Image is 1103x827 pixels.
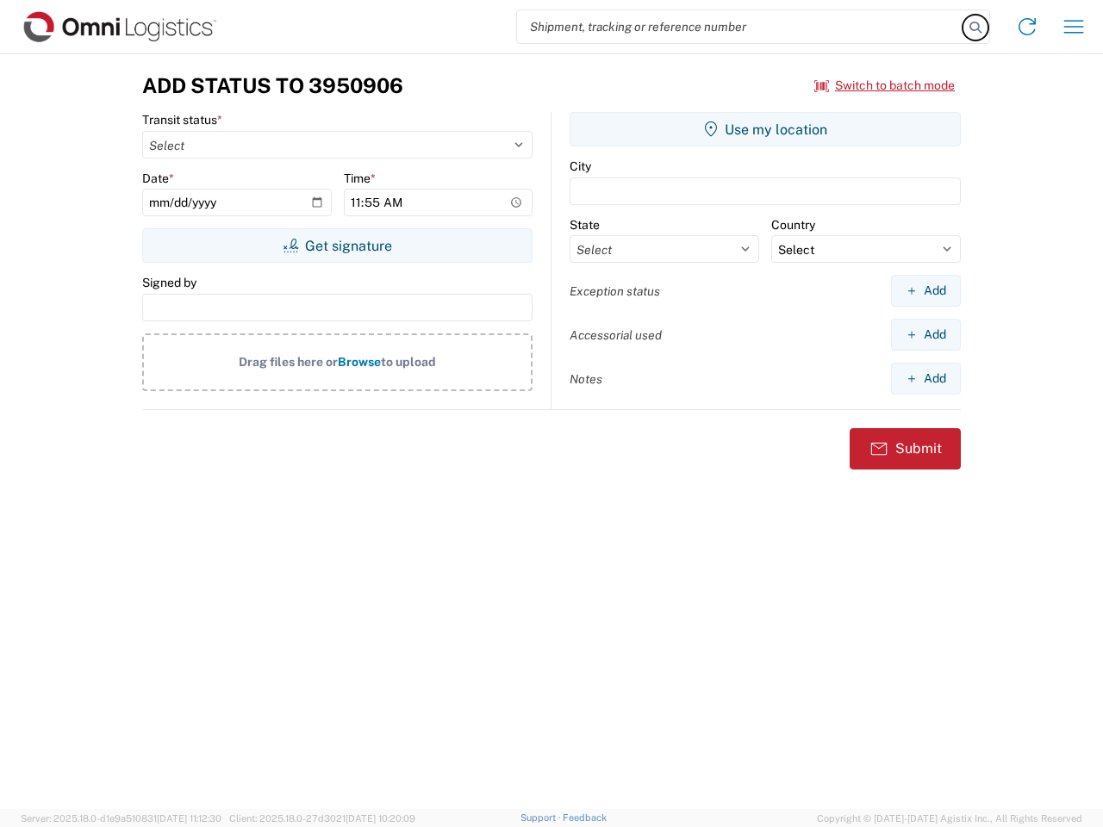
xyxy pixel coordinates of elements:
[570,327,662,343] label: Accessorial used
[346,813,415,824] span: [DATE] 10:20:09
[239,355,338,369] span: Drag files here or
[570,283,660,299] label: Exception status
[142,275,196,290] label: Signed by
[570,112,961,146] button: Use my location
[21,813,221,824] span: Server: 2025.18.0-d1e9a510831
[229,813,415,824] span: Client: 2025.18.0-27d3021
[570,159,591,174] label: City
[142,73,403,98] h3: Add Status to 3950906
[570,217,600,233] label: State
[344,171,376,186] label: Time
[570,371,602,387] label: Notes
[381,355,436,369] span: to upload
[517,10,963,43] input: Shipment, tracking or reference number
[850,428,961,469] button: Submit
[142,112,222,127] label: Transit status
[563,812,607,823] a: Feedback
[817,811,1082,826] span: Copyright © [DATE]-[DATE] Agistix Inc., All Rights Reserved
[814,72,955,100] button: Switch to batch mode
[771,217,815,233] label: Country
[142,171,174,186] label: Date
[520,812,564,823] a: Support
[142,228,533,263] button: Get signature
[891,363,961,395] button: Add
[891,275,961,307] button: Add
[891,319,961,351] button: Add
[338,355,381,369] span: Browse
[157,813,221,824] span: [DATE] 11:12:30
